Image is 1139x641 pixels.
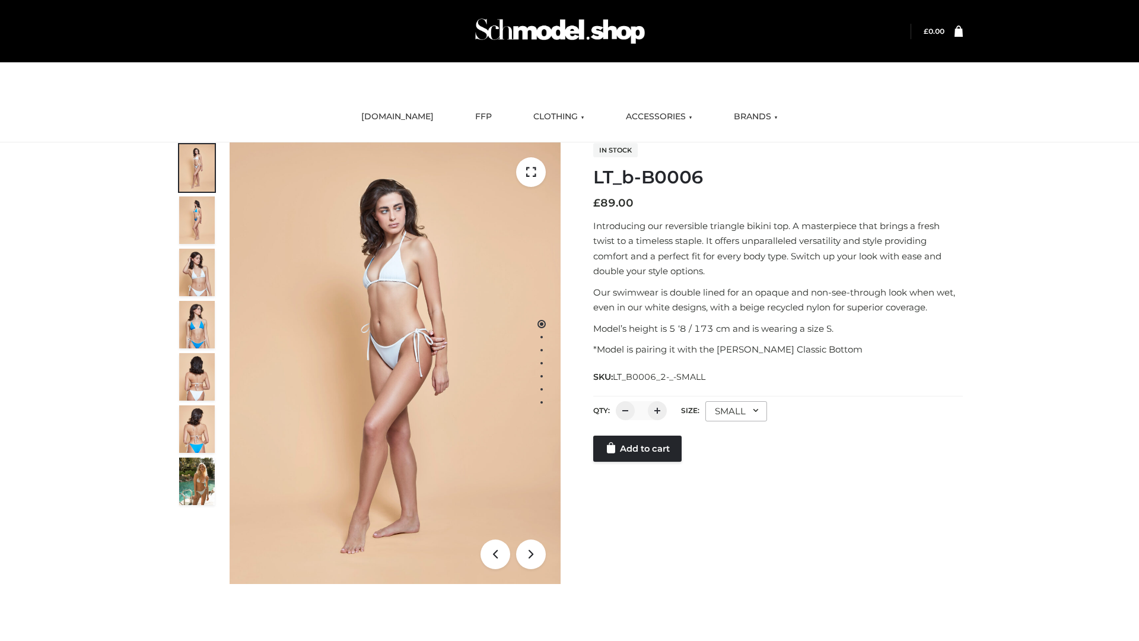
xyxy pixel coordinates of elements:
a: CLOTHING [524,104,593,130]
p: Model’s height is 5 ‘8 / 173 cm and is wearing a size S. [593,321,963,337]
img: ArielClassicBikiniTop_CloudNine_AzureSky_OW114ECO_4-scaled.jpg [179,301,215,348]
div: SMALL [705,401,767,421]
span: £ [593,196,600,210]
span: In stock [593,143,638,157]
bdi: 0.00 [924,27,944,36]
bdi: 89.00 [593,196,634,210]
a: FFP [466,104,501,130]
a: Add to cart [593,436,682,462]
img: ArielClassicBikiniTop_CloudNine_AzureSky_OW114ECO_7-scaled.jpg [179,353,215,401]
img: Arieltop_CloudNine_AzureSky2.jpg [179,458,215,505]
span: SKU: [593,370,707,384]
a: BRANDS [725,104,787,130]
img: ArielClassicBikiniTop_CloudNine_AzureSky_OW114ECO_2-scaled.jpg [179,196,215,244]
label: Size: [681,406,699,415]
label: QTY: [593,406,610,415]
img: ArielClassicBikiniTop_CloudNine_AzureSky_OW114ECO_3-scaled.jpg [179,249,215,296]
a: ACCESSORIES [617,104,701,130]
img: ArielClassicBikiniTop_CloudNine_AzureSky_OW114ECO_8-scaled.jpg [179,405,215,453]
img: ArielClassicBikiniTop_CloudNine_AzureSky_OW114ECO_1-scaled.jpg [179,144,215,192]
span: LT_B0006_2-_-SMALL [613,372,705,382]
p: Our swimwear is double lined for an opaque and non-see-through look when wet, even in our white d... [593,285,963,315]
img: Schmodel Admin 964 [471,8,649,55]
span: £ [924,27,928,36]
a: [DOMAIN_NAME] [352,104,443,130]
p: Introducing our reversible triangle bikini top. A masterpiece that brings a fresh twist to a time... [593,218,963,279]
a: £0.00 [924,27,944,36]
p: *Model is pairing it with the [PERSON_NAME] Classic Bottom [593,342,963,357]
img: ArielClassicBikiniTop_CloudNine_AzureSky_OW114ECO_1 [230,142,561,584]
h1: LT_b-B0006 [593,167,963,188]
